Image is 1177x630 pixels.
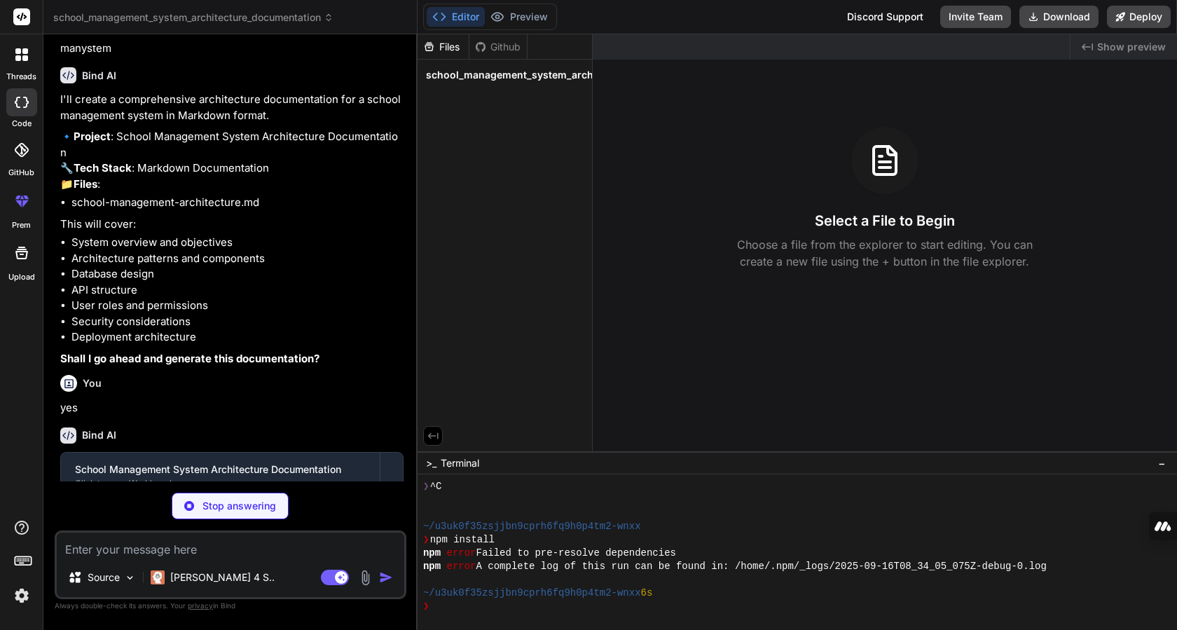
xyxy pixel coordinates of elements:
p: Choose a file from the explorer to start editing. You can create a new file using the + button in... [728,236,1042,270]
li: User roles and permissions [71,298,404,314]
label: prem [12,219,31,231]
strong: Tech Stack [74,161,132,174]
label: GitHub [8,167,34,179]
li: Architecture patterns and components [71,251,404,267]
span: ~/u3uk0f35zsjjbn9cprh6fq9h0p4tm2-wnxx [423,587,641,600]
span: ❯ [423,480,430,493]
img: icon [379,570,393,584]
span: ❯ [423,533,430,547]
p: Source [88,570,120,584]
button: Deploy [1107,6,1171,28]
span: error [447,547,476,560]
span: school_management_system_architecture_documentation [53,11,333,25]
span: ❯ [423,600,430,613]
img: settings [10,584,34,608]
span: npm [423,547,441,560]
span: school_management_system_architecture_documentation [426,68,709,82]
button: School Management System Architecture DocumentationClick to open Workbench [61,453,380,499]
strong: Project [74,130,111,143]
span: npm install [430,533,495,547]
button: Preview [485,7,553,27]
li: school-management-architecture.md [71,195,404,211]
span: >_ [426,456,436,470]
label: threads [6,71,36,83]
h6: You [83,376,102,390]
p: I'll create a comprehensive architecture documentation for a school management system in Markdown... [60,92,404,123]
p: 🔹 : School Management System Architecture Documentation 🔧 : Markdown Documentation 📁 : [60,129,404,192]
button: Download [1019,6,1099,28]
p: Stop answering [202,499,276,513]
label: code [12,118,32,130]
li: Database design [71,266,404,282]
span: A complete log of this run can be found in: /home/.npm/_logs/2025-09-16T08_34_05_075Z-debug-0.log [476,560,1047,573]
span: ^C [430,480,442,493]
img: attachment [357,570,373,586]
h6: Bind AI [82,428,116,442]
span: Failed to pre-resolve dependencies [476,547,676,560]
span: ~/u3uk0f35zsjjbn9cprh6fq9h0p4tm2-wnxx [423,520,641,533]
h6: Bind AI [82,69,116,83]
p: This will cover: [60,217,404,233]
span: − [1158,456,1166,470]
img: Pick Models [124,572,136,584]
span: 6s [641,587,653,600]
span: npm [423,560,441,573]
div: Discord Support [839,6,932,28]
button: − [1155,452,1169,474]
p: Always double-check its answers. Your in Bind [55,599,406,612]
span: Show preview [1097,40,1166,54]
div: Click to open Workbench [75,478,366,489]
span: privacy [188,601,213,610]
strong: Files [74,177,97,191]
button: Editor [427,7,485,27]
li: Security considerations [71,314,404,330]
li: System overview and objectives [71,235,404,251]
button: Invite Team [940,6,1011,28]
div: Files [418,40,469,54]
li: Deployment architecture [71,329,404,345]
p: yes [60,400,404,416]
div: Github [469,40,527,54]
span: error [447,560,476,573]
p: [PERSON_NAME] 4 S.. [170,570,275,584]
li: API structure [71,282,404,299]
img: Claude 4 Sonnet [151,570,165,584]
div: School Management System Architecture Documentation [75,463,366,477]
strong: Shall I go ahead and generate this documentation? [60,352,319,365]
span: Terminal [441,456,479,470]
label: Upload [8,271,35,283]
h3: Select a File to Begin [815,211,955,231]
